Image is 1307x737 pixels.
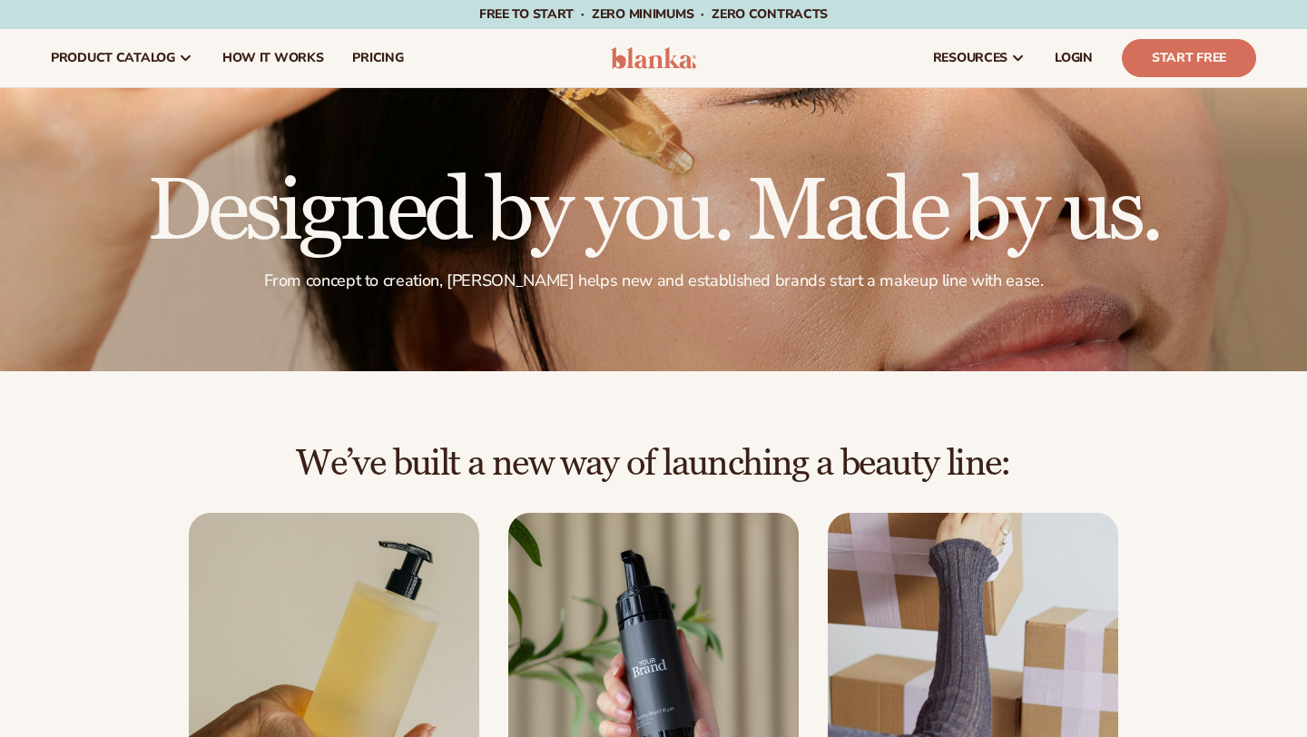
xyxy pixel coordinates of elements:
span: How It Works [222,51,324,65]
a: LOGIN [1040,29,1107,87]
span: Free to start · ZERO minimums · ZERO contracts [479,5,828,23]
img: logo [611,47,697,69]
a: product catalog [36,29,208,87]
a: How It Works [208,29,339,87]
h2: We’ve built a new way of launching a beauty line: [51,444,1256,484]
span: pricing [352,51,403,65]
span: resources [933,51,1007,65]
a: pricing [338,29,418,87]
p: From concept to creation, [PERSON_NAME] helps new and established brands start a makeup line with... [51,270,1256,291]
a: Start Free [1122,39,1256,77]
span: LOGIN [1055,51,1093,65]
a: resources [919,29,1040,87]
h1: Designed by you. Made by us. [51,169,1256,256]
span: product catalog [51,51,175,65]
